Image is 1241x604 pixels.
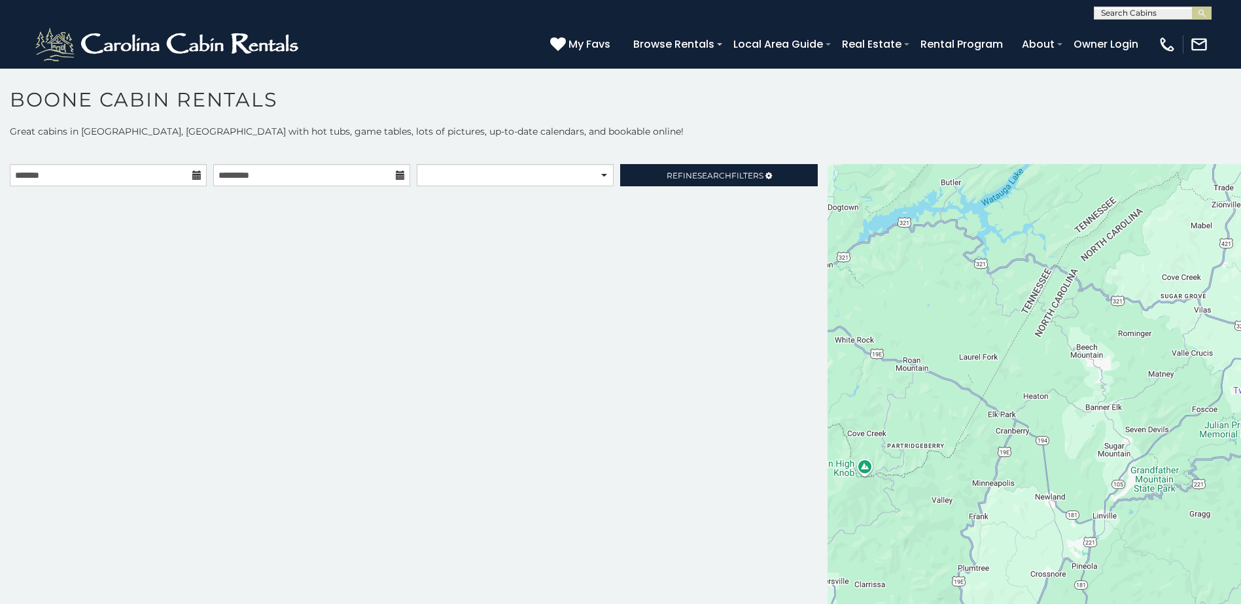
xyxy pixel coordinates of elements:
img: White-1-2.png [33,25,304,64]
img: phone-regular-white.png [1158,35,1176,54]
img: mail-regular-white.png [1190,35,1208,54]
span: Refine Filters [667,171,763,180]
a: RefineSearchFilters [620,164,817,186]
a: Browse Rentals [627,33,721,56]
a: Real Estate [835,33,908,56]
span: Search [697,171,731,180]
a: Rental Program [914,33,1009,56]
a: Owner Login [1067,33,1145,56]
span: My Favs [568,36,610,52]
a: My Favs [550,36,614,53]
a: About [1015,33,1061,56]
a: Local Area Guide [727,33,830,56]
